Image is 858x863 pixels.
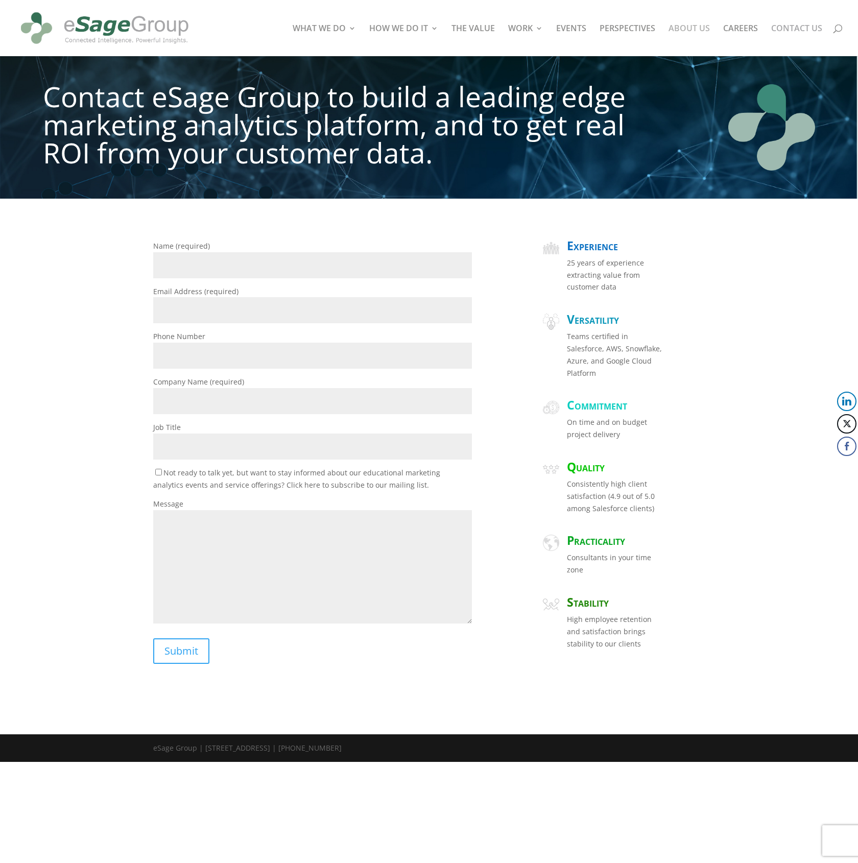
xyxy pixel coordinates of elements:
[771,25,822,56] a: CONTACT US
[43,82,658,180] h1: Contact eSage Group to build a leading edge marketing analytics platform, and to get real ROI fro...
[567,330,664,379] p: Teams certified in Salesforce, AWS, Snowflake, Azure, and Google Cloud Platform
[369,25,438,56] a: HOW WE DO IT
[567,613,664,650] p: High employee retention and satisfaction brings stability to our clients
[153,388,472,414] input: Company Name (required)
[153,331,472,361] label: Phone Number
[567,397,627,413] span: Commitment
[567,257,664,293] p: 25 years of experience extracting value from customer data
[567,552,664,576] p: Consultants in your time zone
[567,237,618,254] span: Experience
[153,252,472,278] input: Name (required)
[155,469,162,475] input: Not ready to talk yet, but want to stay informed about our educational marketing analytics events...
[153,499,472,626] label: Message
[153,510,472,624] textarea: Message
[153,343,472,369] input: Phone Number
[567,416,664,441] p: On time and on budget project delivery
[508,25,543,56] a: WORK
[17,4,192,52] img: eSage Group
[600,25,655,56] a: PERSPECTIVES
[837,414,856,434] button: Twitter Share
[153,377,472,406] label: Company Name (required)
[153,422,472,451] label: Job Title
[556,25,586,56] a: EVENTS
[669,25,710,56] a: ABOUT US
[153,468,440,490] span: Not ready to talk yet, but want to stay informed about our educational marketing analytics events...
[567,594,609,610] span: Stability
[567,478,664,514] p: Consistently high client satisfaction (4.9 out of 5.0 among Salesforce clients)
[723,25,758,56] a: CAREERS
[837,437,856,456] button: Facebook Share
[451,25,495,56] a: THE VALUE
[293,25,356,56] a: WHAT WE DO
[153,638,209,664] input: Submit
[153,297,472,323] input: Email Address (required)
[153,241,472,270] label: Name (required)
[567,459,605,475] span: Quality
[567,532,625,548] span: Practicality
[153,240,472,664] form: Contact form
[837,392,856,411] button: LinkedIn Share
[567,311,619,327] span: Versatility
[153,434,472,460] input: Job Title
[153,286,472,316] label: Email Address (required)
[43,70,658,82] p: ,
[153,742,342,759] div: eSage Group | [STREET_ADDRESS] | [PHONE_NUMBER]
